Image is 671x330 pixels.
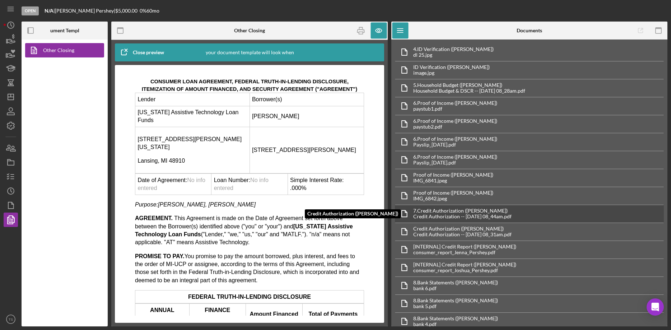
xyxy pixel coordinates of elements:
[45,8,53,14] b: N/A
[413,64,490,70] div: ID Verification ([PERSON_NAME])
[6,143,43,149] strong: AGREEMENT.
[413,280,498,285] div: 8. Bank Statements ([PERSON_NAME])
[179,239,228,245] strong: Total of Payments
[158,102,234,123] td: Simple Interest Rate: .000%
[6,181,55,187] strong: PROMISE TO PAY.
[413,285,498,291] div: bank 6.pdf
[413,160,497,166] div: Payslip_[DATE].pdf
[13,235,53,249] strong: ANNUAL PERCENTAGE
[146,8,159,14] div: 60 mo
[413,172,493,178] div: Proof of Income ([PERSON_NAME])
[234,28,265,33] b: Other Closing
[413,52,494,58] div: dl 25.jpg
[413,118,497,124] div: 6. Proof of Income ([PERSON_NAME])
[6,180,235,213] p: You promise to pay the amount borrowed, plus interest, and fees to the order of MI-UCP or assigne...
[413,178,493,183] div: IMG_6841.jpeg
[413,303,498,309] div: bank 5.pdf
[9,317,13,321] text: TS
[22,6,39,15] div: Open
[29,129,126,135] em: [PERSON_NAME], [PERSON_NAME]
[129,72,370,316] iframe: Rich Text Area
[413,226,512,232] div: Credit Authorization ([PERSON_NAME])
[121,239,169,245] strong: Amount Financed
[41,28,88,33] b: Document Templates
[59,222,182,228] strong: FEDERAL TRUTH-IN-LENDING DISCLOSURE
[413,100,497,106] div: 6. Proof of Income ([PERSON_NAME])
[413,316,498,321] div: 8. Bank Statements ([PERSON_NAME])
[6,142,235,175] p: This Agreement is made on the Date of Agreement set forth above between the Borrower(s) identifie...
[115,8,140,14] div: $5,000.00
[413,250,516,255] div: consumer_report_Jenna_Pershey.pdf
[133,45,164,60] div: Close preview
[413,106,497,112] div: paystub1.pdf
[180,43,319,61] div: This is how your document template will look when completed
[517,28,542,33] b: Documents
[413,46,494,52] div: 4. ID Verification ([PERSON_NAME])
[6,129,29,135] em: Purpose:
[413,321,498,327] div: bank 4.pdf
[413,298,498,303] div: 8. Bank Statements ([PERSON_NAME])
[413,70,490,76] div: image.jpg
[413,214,512,219] div: Credit Authorization -- [DATE] 08_44am.pdf
[413,124,497,130] div: paystub2.pdf
[413,142,497,148] div: Payslip_[DATE].pdf
[140,8,146,14] div: 0 %
[115,45,171,60] button: Close preview
[413,136,497,142] div: 6. Proof of Income ([PERSON_NAME])
[413,262,516,268] div: [INTERNAL] Credit Report ([PERSON_NAME])
[25,43,101,57] a: Other Closing
[45,8,55,14] div: |
[413,268,516,273] div: consumer_report_Joshua_Pershey.pdf
[4,312,18,326] button: TS
[413,190,493,196] div: Proof of Income ([PERSON_NAME])
[413,82,525,88] div: 5. Household Budget ([PERSON_NAME])
[6,151,224,165] strong: [US_STATE] Assistive Technology Loan Funds
[413,88,525,94] div: Household Budget & DSCR -- [DATE] 08_28am.pdf
[413,196,493,201] div: IMG_6842.jpeg
[647,298,664,316] div: Open Intercom Messenger
[413,232,512,237] div: Credit Authorization -- [DATE] 08_31am.pdf
[413,154,497,160] div: 6. Proof of Income ([PERSON_NAME])
[75,235,101,249] strong: FINANCE CHARGE
[55,8,115,14] div: [PERSON_NAME] Pershey |
[413,244,516,250] div: [INTERNAL] Credit Report ([PERSON_NAME])
[413,208,512,214] div: 7. Credit Authorization ([PERSON_NAME])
